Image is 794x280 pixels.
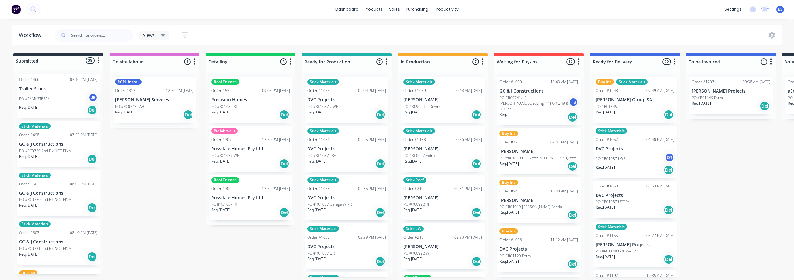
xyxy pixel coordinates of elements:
div: Workflow [19,32,44,39]
div: Del [664,205,674,215]
p: DVC Projects [307,146,386,152]
div: Order #313 [115,88,135,93]
p: DVC Projects [307,97,386,102]
div: Buy InsOrder #94110:48 AM [DATE][PERSON_NAME]PO #RC1019 [PERSON_NAME] FasciaReq.[DATE]Del [497,177,581,223]
p: [PERSON_NAME] [403,195,482,201]
div: Buy Ins [19,270,37,276]
p: Precision Homes [211,97,290,102]
p: PO #RC1129 Extra [499,253,531,259]
div: Del [567,161,577,171]
p: DVC Projects [596,146,674,152]
p: Req. [499,112,507,117]
p: [PERSON_NAME] [403,146,482,152]
p: PO #RC1087 Garage WF/RF [307,202,353,207]
div: 10:56 AM [DATE] [454,137,482,142]
div: Stick MaterialsOrder #105910:43 AM [DATE][PERSON_NAME]PO #R0992 Tie DownsReq.[DATE]Del [401,77,485,122]
div: Del [375,159,385,169]
p: Rossdale Homes Pty Ltd [211,146,290,152]
p: Req. [DATE] [115,109,134,115]
p: PO #RC1087 LWF [596,156,625,162]
div: 03:46 PM [DATE] [70,77,98,82]
div: Order #105301:53 PM [DATE]DVC ProjectsPO #RC1087 UFF Pt 1Req.[DATE]Del [593,181,677,218]
div: Buy Ins [499,180,518,185]
div: Order #1248 [596,88,618,93]
div: Del [471,207,481,217]
div: settings [721,5,745,14]
div: Order #309 [211,186,231,192]
p: PO #RC0729 2nd Fix NOT FINAL [19,148,73,154]
div: 01:40 PM [DATE] [646,137,674,142]
div: DT [665,153,674,162]
div: 02:25 PM [DATE] [358,137,386,142]
p: [PERSON_NAME] Projects [596,242,674,247]
p: DVC Projects [307,244,386,249]
div: Order #1096 [499,237,522,243]
div: Stick Materials [403,79,435,85]
p: PO #RC1087 LRF [307,153,336,158]
p: Req. [DATE] [596,205,615,210]
div: Del [279,207,289,217]
div: Stick MaterialsOrder #49807:53 PM [DATE]GC & J ConstructionsPO #RC0729 2nd Fix NOT FINALReq.[DATE... [17,121,100,167]
p: [PERSON_NAME] Projects [692,88,770,94]
p: Req. [DATE] [307,256,327,262]
div: Order #1000 [499,79,522,85]
div: Order #532 [211,88,231,93]
div: Order #503 [19,230,39,236]
div: Del [375,110,385,120]
div: Del [375,207,385,217]
p: Req. [DATE] [211,109,231,115]
div: Buy InsOrder #72202:41 PM [DATE][PERSON_NAME]PO #RC1019 GL15 *** NO LONGER REQ ***Req.[DATE]Del [497,128,581,174]
div: 10:48 AM [DATE] [550,188,578,194]
p: GC & J Constructions [19,239,98,245]
div: Stick LW [403,226,424,232]
div: 09:58 AM [DATE] [743,79,770,85]
p: Req. [DATE] [307,109,327,115]
p: PO #RC1086 RT [211,104,238,109]
p: PO #RC0741/42 [PERSON_NAME]/Cladding ** FOR U49 & U50 ** [499,95,569,112]
p: PO #RC1019 [PERSON_NAME] Fascia [499,204,562,210]
div: 12:52 PM [DATE] [262,186,290,192]
div: 12:50 PM [DATE] [262,137,290,142]
div: Stick MaterialsOrder #50308:10 PM [DATE]GC & J ConstructionsPO #RC0731 2nd Fix NOT FINALReq.[DATE... [17,219,100,265]
div: Stick MaterialsOrder #50108:05 PM [DATE]GC & J ConstructionsPO #RC0730 2nd Fix NOT FINALReq.[DATE... [17,170,100,216]
div: Order #1059 [403,88,426,93]
div: Stick Materials [19,123,51,129]
div: 09:31 PM [DATE] [454,186,482,192]
div: Order #1192 [596,273,618,278]
div: Stick Materials [19,172,51,178]
div: sales [386,5,403,14]
p: PO #RC1019 GL15 *** NO LONGER REQ *** [499,155,576,161]
p: GC & J Constructions [19,142,98,147]
div: Stick MaterialsOrder #105201:40 PM [DATE]DVC ProjectsPO #RC1087 LWFDTReq.[DATE]Del [593,126,677,178]
div: Order #466 [19,77,39,82]
div: 01:53 PM [DATE] [646,183,674,189]
p: Rossdale Homes Pty Ltd [211,195,290,201]
div: Order #722 [499,139,520,145]
div: Stick Materials [596,224,627,230]
div: Order #120709:58 AM [DATE][PERSON_NAME] ProjectsPO #RC1149 ExtraReq.[DATE]Del [689,77,773,114]
p: [PERSON_NAME] [403,97,482,102]
div: Order #498 [19,132,39,138]
div: 09:05 PM [DATE] [262,88,290,93]
div: 03:27 PM [DATE] [646,233,674,238]
p: PO #RC0992 Extra [403,153,435,158]
div: products [362,5,386,14]
p: Req. [DATE] [499,161,519,167]
div: Order #941 [499,188,520,194]
a: dashboard [332,5,362,14]
div: Del [567,259,577,269]
div: Stick Materials [596,128,627,134]
p: Req. [DATE] [403,207,423,213]
div: Del [279,159,289,169]
div: Stick Materials [307,226,339,232]
div: purchasing [403,5,431,14]
div: Stick MaterialsOrder #105702:29 PM [DATE]DVC ProjectsPO #RC1087 URFReq.[DATE]Del [305,223,388,269]
div: Del [471,110,481,120]
p: [PERSON_NAME] Group SA [596,97,674,102]
p: [PERSON_NAME] Services [115,97,194,102]
p: Req. [DATE] [19,105,38,110]
p: Req. [DATE] [19,202,38,208]
div: Del [87,105,97,115]
p: DVC Projects [596,193,674,198]
div: Order #1155 [596,233,618,238]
